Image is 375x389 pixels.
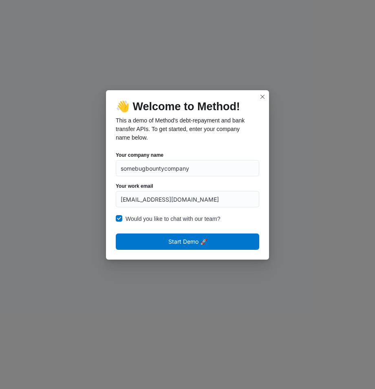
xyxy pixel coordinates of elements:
[116,116,253,142] p: This a demo of Method's debt-repayment and bank transfer APIs. To get started, enter your company...
[116,183,153,189] label: Your work email
[116,214,220,224] label: Would you like to chat with our team?
[168,237,207,247] span: Start Demo 🚀
[116,160,259,176] input: Alphabet Inc.
[116,191,259,207] input: sundar@abc.xyz
[258,92,267,102] button: Closes this modal window
[116,100,253,142] div: 👋 Welcome to Method!
[116,233,259,250] button: Start Demo 🚀
[116,152,163,158] label: Your company name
